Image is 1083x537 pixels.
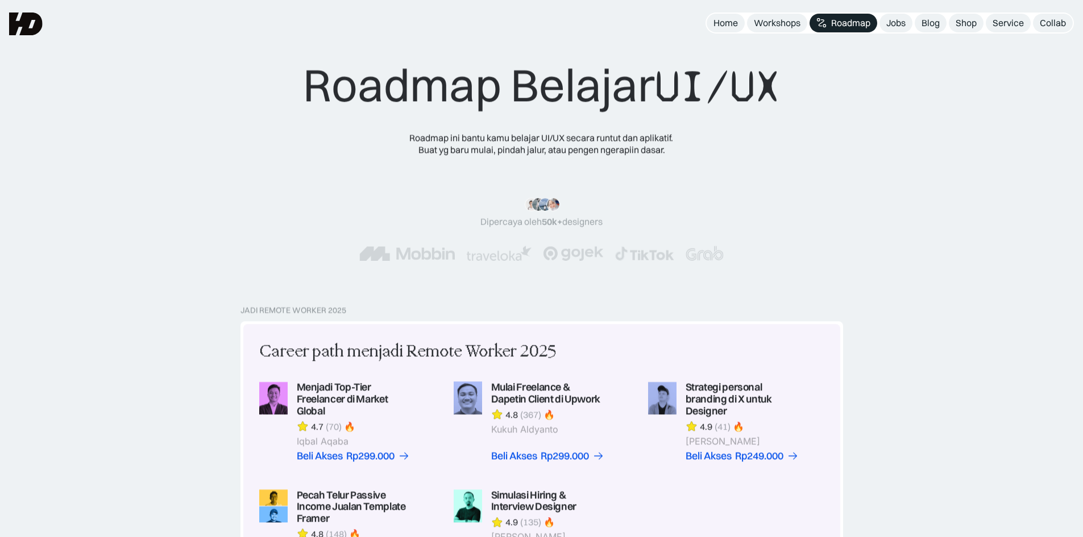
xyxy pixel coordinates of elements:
a: Blog [915,14,947,32]
a: Beli AksesRp249.000 [686,451,799,463]
div: Roadmap ini bantu kamu belajar UI/UX secara runtut dan aplikatif. Buat yg baru mulai, pindah jalu... [400,132,684,156]
a: Workshops [747,14,807,32]
div: Rp249.000 [735,451,783,463]
div: Roadmap Belajar [303,57,780,114]
div: Roadmap [831,17,870,29]
div: Beli Akses [297,451,343,463]
div: Workshops [754,17,800,29]
div: Beli Akses [686,451,732,463]
div: Shop [956,17,977,29]
a: Collab [1033,14,1073,32]
a: Service [986,14,1031,32]
a: Beli AksesRp299.000 [491,451,604,463]
span: 50k+ [542,215,562,227]
div: Career path menjadi Remote Worker 2025 [259,340,556,364]
a: Shop [949,14,984,32]
a: Beli AksesRp299.000 [297,451,410,463]
span: UI/UX [655,59,780,114]
div: Collab [1040,17,1066,29]
div: Beli Akses [491,451,537,463]
div: Jobs [886,17,906,29]
div: Home [713,17,738,29]
div: Dipercaya oleh designers [480,215,603,227]
a: Jobs [879,14,912,32]
div: Blog [922,17,940,29]
a: Home [707,14,745,32]
div: Rp299.000 [541,451,589,463]
div: Rp299.000 [346,451,395,463]
div: Service [993,17,1024,29]
a: Roadmap [810,14,877,32]
div: Jadi Remote Worker 2025 [240,306,346,315]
